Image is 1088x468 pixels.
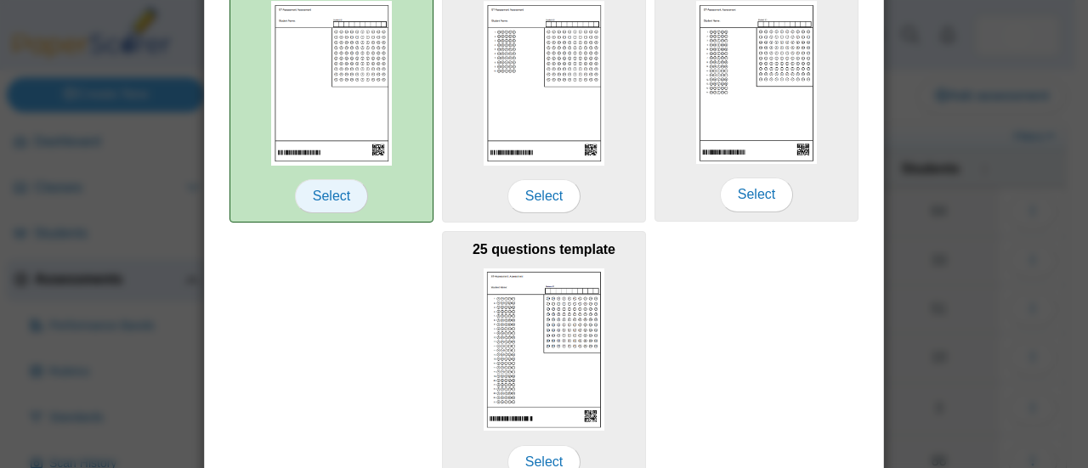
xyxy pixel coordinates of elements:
img: scan_sheet_15_questions.png [696,1,817,164]
img: scan_sheet_25_questions.png [484,268,604,431]
b: 25 questions template [473,242,615,257]
img: scan_sheet_10_questions.png [484,1,604,165]
span: Select [295,179,368,213]
img: scan_sheet_blank.png [271,1,392,165]
span: Select [720,178,793,211]
span: Select [507,179,581,213]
